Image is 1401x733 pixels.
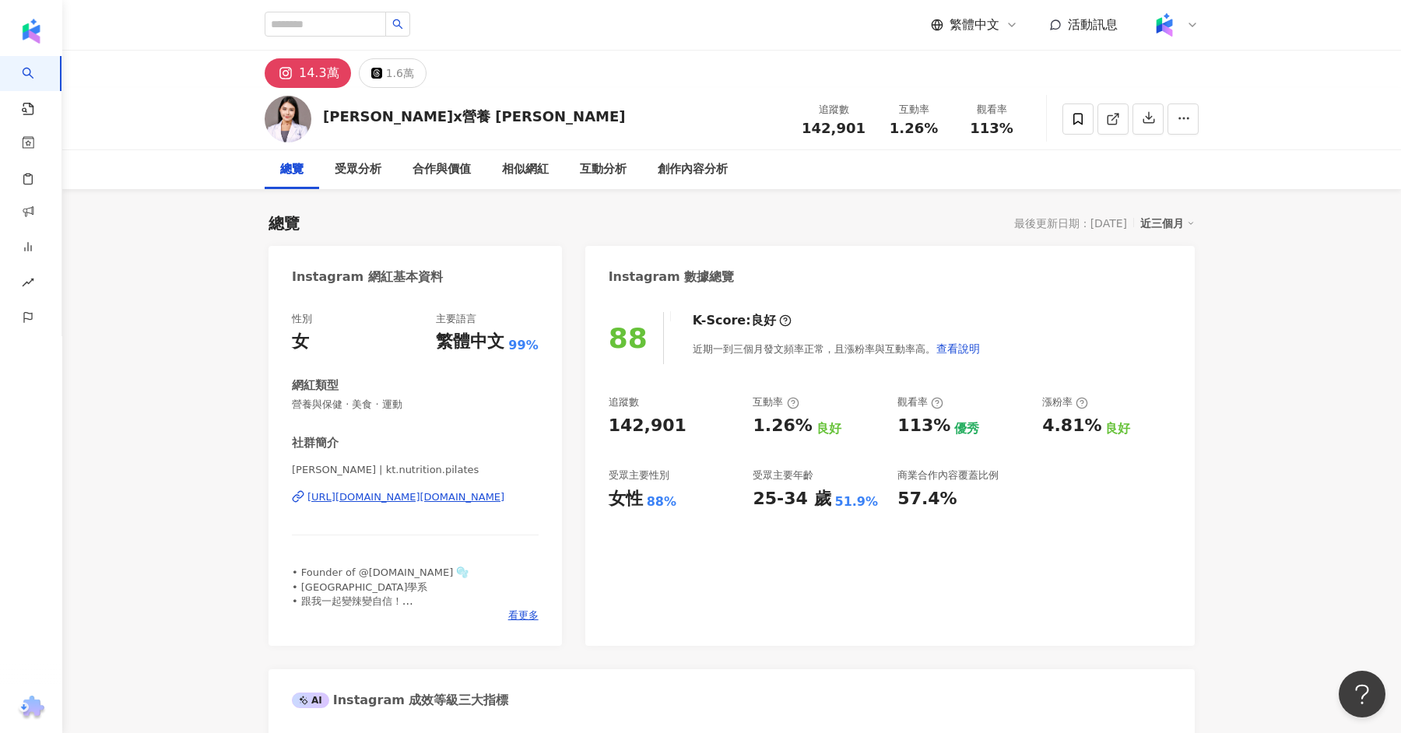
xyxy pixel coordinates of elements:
[22,267,34,302] span: rise
[292,398,539,412] span: 營養與保健 · 美食 · 運動
[1105,420,1130,437] div: 良好
[292,463,539,477] span: [PERSON_NAME] | kt.nutrition.pilates
[16,696,47,721] img: chrome extension
[890,121,938,136] span: 1.26%
[753,395,799,409] div: 互動率
[753,487,830,511] div: 25-34 歲
[265,58,351,88] button: 14.3萬
[802,102,866,117] div: 追蹤數
[335,160,381,179] div: 受眾分析
[609,322,648,354] div: 88
[1042,414,1101,438] div: 4.81%
[897,487,957,511] div: 57.4%
[835,493,879,510] div: 51.9%
[751,312,776,329] div: 良好
[292,377,339,394] div: 網紅類型
[508,608,539,623] span: 看更多
[753,468,813,482] div: 受眾主要年齡
[609,468,669,482] div: 受眾主要性別
[502,160,549,179] div: 相似網紅
[816,420,841,437] div: 良好
[693,312,792,329] div: K-Score :
[1140,213,1195,233] div: 近三個月
[386,62,414,84] div: 1.6萬
[647,493,676,510] div: 88%
[1068,17,1118,32] span: 活動訊息
[1042,395,1088,409] div: 漲粉率
[323,107,626,126] div: [PERSON_NAME]x營養 [PERSON_NAME]
[436,330,504,354] div: 繁體中文
[265,96,311,142] img: KOL Avatar
[392,19,403,30] span: search
[299,62,339,84] div: 14.3萬
[413,160,471,179] div: 合作與價值
[658,160,728,179] div: 創作內容分析
[884,102,943,117] div: 互動率
[1150,10,1179,40] img: Kolr%20app%20icon%20%281%29.png
[292,330,309,354] div: 女
[292,312,312,326] div: 性別
[936,342,980,355] span: 查看說明
[802,120,866,136] span: 142,901
[950,16,999,33] span: 繁體中文
[580,160,627,179] div: 互動分析
[280,160,304,179] div: 總覽
[269,212,300,234] div: 總覽
[508,337,538,354] span: 99%
[609,395,639,409] div: 追蹤數
[970,121,1013,136] span: 113%
[609,487,643,511] div: 女性
[307,490,504,504] div: [URL][DOMAIN_NAME][DOMAIN_NAME]
[609,268,735,286] div: Instagram 數據總覽
[292,566,484,621] span: • Founder of @[DOMAIN_NAME] 🫧 • [GEOGRAPHIC_DATA]學系 • 跟我一起變辣變自信！ ✉️ [EMAIL_ADDRESS][DOMAIN_NAME]
[897,395,943,409] div: 觀看率
[897,468,999,482] div: 商業合作內容覆蓋比例
[19,19,44,44] img: logo icon
[292,692,508,709] div: Instagram 成效等級三大指標
[292,693,329,708] div: AI
[693,333,981,364] div: 近期一到三個月發文頻率正常，且漲粉率與互動率高。
[1014,217,1127,230] div: 最後更新日期：[DATE]
[292,435,339,451] div: 社群簡介
[22,56,53,117] a: search
[936,333,981,364] button: 查看說明
[962,102,1021,117] div: 觀看率
[1339,671,1385,717] iframe: Help Scout Beacon - Open
[292,268,443,286] div: Instagram 網紅基本資料
[292,490,539,504] a: [URL][DOMAIN_NAME][DOMAIN_NAME]
[436,312,476,326] div: 主要語言
[954,420,979,437] div: 優秀
[609,414,686,438] div: 142,901
[359,58,427,88] button: 1.6萬
[897,414,950,438] div: 113%
[753,414,812,438] div: 1.26%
